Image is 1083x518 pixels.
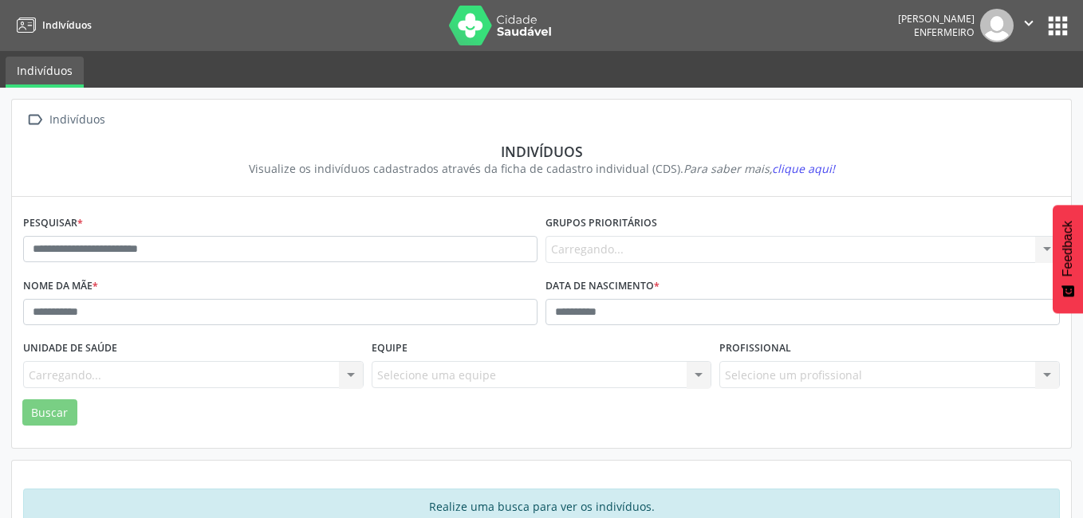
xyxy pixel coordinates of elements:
label: Data de nascimento [545,274,660,299]
div: Indivíduos [46,108,108,131]
div: Visualize os indivíduos cadastrados através da ficha de cadastro individual (CDS). [34,160,1049,177]
a:  Indivíduos [23,108,108,131]
label: Profissional [719,336,791,361]
img: img [980,9,1014,42]
i:  [1020,14,1038,32]
i: Para saber mais, [683,161,835,176]
label: Pesquisar [23,211,83,236]
a: Indivíduos [11,12,92,38]
button: Feedback - Mostrar pesquisa [1053,205,1083,313]
button: Buscar [22,399,77,426]
div: Indivíduos [34,143,1049,160]
div: [PERSON_NAME] [898,12,975,26]
span: Feedback [1061,221,1075,277]
label: Equipe [372,336,408,361]
button: apps [1044,12,1072,40]
a: Indivíduos [6,57,84,88]
label: Grupos prioritários [545,211,657,236]
i:  [23,108,46,131]
button:  [1014,9,1044,42]
span: Indivíduos [42,18,92,32]
label: Nome da mãe [23,274,98,299]
span: clique aqui! [772,161,835,176]
label: Unidade de saúde [23,336,117,361]
span: Enfermeiro [914,26,975,39]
